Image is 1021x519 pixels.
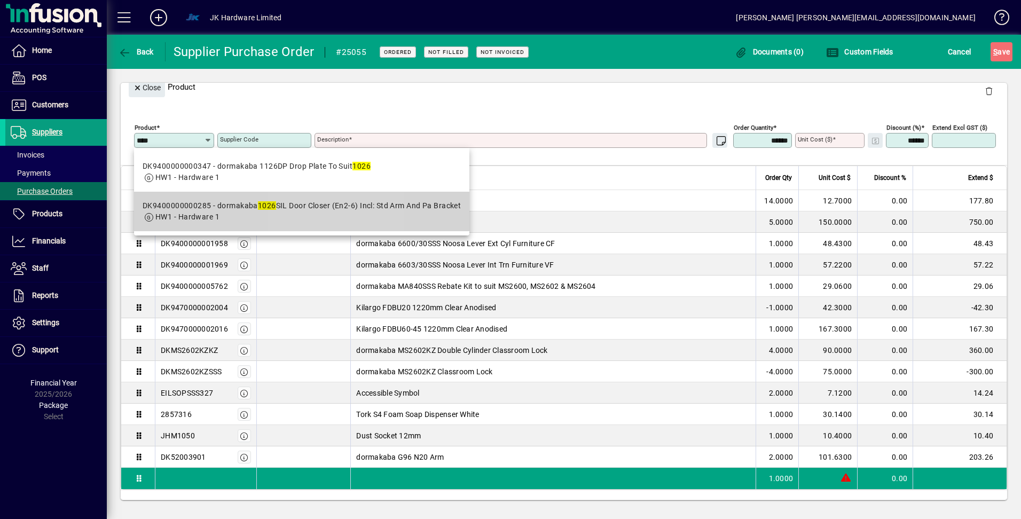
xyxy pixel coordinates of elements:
[161,302,228,313] div: DK9470000002004
[986,2,1008,37] a: Knowledge Base
[991,42,1012,61] button: Save
[857,254,913,276] td: 0.00
[756,190,798,211] td: 14.0000
[857,382,913,404] td: 0.00
[736,9,976,26] div: [PERSON_NAME] [PERSON_NAME][EMAIL_ADDRESS][DOMAIN_NAME]
[161,345,218,356] div: DKMS2602KZKZ
[356,409,479,420] span: Tork S4 Foam Soap Dispenser White
[857,190,913,211] td: 0.00
[5,164,107,182] a: Payments
[210,9,281,26] div: JK Hardware Limited
[5,337,107,364] a: Support
[155,173,219,182] span: HW1 - Hardware 1
[913,404,1007,425] td: 30.14
[913,190,1007,211] td: 177.80
[756,254,798,276] td: 1.0000
[356,388,419,398] span: Accessible Symbol
[756,340,798,361] td: 4.0000
[976,78,1002,104] button: Delete
[913,446,1007,468] td: 203.26
[32,209,62,218] span: Products
[798,136,832,143] mat-label: Unit Cost ($)
[734,48,804,56] span: Documents (0)
[428,49,464,56] span: Not Filled
[32,128,62,136] span: Suppliers
[356,259,554,270] span: dormakaba 6603/30SSS Noosa Lever Int Trn Furniture VF
[11,187,73,195] span: Purchase Orders
[798,211,857,233] td: 150.0000
[174,43,315,60] div: Supplier Purchase Order
[857,468,913,489] td: 0.00
[857,361,913,382] td: 0.00
[756,276,798,297] td: 1.0000
[913,233,1007,254] td: 48.43
[756,404,798,425] td: 1.0000
[874,172,906,184] span: Discount %
[356,302,496,313] span: Kilargo FDBU20 1220mm Clear Anodised
[356,345,547,356] span: dormakaba MS2602KZ Double Cylinder Classroom Lock
[857,425,913,446] td: 0.00
[336,44,366,61] div: #25055
[857,211,913,233] td: 0.00
[857,233,913,254] td: 0.00
[756,233,798,254] td: 1.0000
[5,146,107,164] a: Invoices
[756,382,798,404] td: 2.0000
[134,152,469,192] mat-option: DK9400000000347 - dormakaba 1126DP Drop Plate To Suit 1026
[39,401,68,410] span: Package
[5,92,107,119] a: Customers
[5,201,107,227] a: Products
[798,340,857,361] td: 90.0000
[913,340,1007,361] td: 360.00
[143,161,371,172] div: DK9400000000347 - dormakaba 1126DP Drop Plate To Suit
[5,255,107,282] a: Staff
[886,124,921,131] mat-label: Discount (%)
[826,48,893,56] span: Custom Fields
[857,276,913,297] td: 0.00
[5,65,107,91] a: POS
[356,324,507,334] span: Kilargo FDBU60-45 1220mm Clear Anodised
[258,201,276,210] em: 1026
[32,345,59,354] span: Support
[161,366,222,377] div: DKMS2602KZSSS
[857,340,913,361] td: 0.00
[107,42,166,61] app-page-header-button: Back
[32,291,58,300] span: Reports
[5,182,107,200] a: Purchase Orders
[161,452,206,462] div: DK52003901
[913,211,1007,233] td: 750.00
[317,136,349,143] mat-label: Description
[356,430,421,441] span: Dust Socket 12mm
[756,361,798,382] td: -4.0000
[352,162,371,170] em: 1026
[356,366,492,377] span: dormakaba MS2602KZ Classroom Lock
[913,297,1007,318] td: -42.30
[133,79,161,97] span: Close
[756,446,798,468] td: 2.0000
[798,190,857,211] td: 12.7000
[32,46,52,54] span: Home
[913,276,1007,297] td: 29.06
[913,254,1007,276] td: 57.22
[968,172,993,184] span: Extend $
[161,281,228,292] div: DK9400000005762
[857,297,913,318] td: 0.00
[798,254,857,276] td: 57.2200
[756,468,798,489] td: 1.0000
[32,73,46,82] span: POS
[161,259,228,270] div: DK9400000001969
[945,42,974,61] button: Cancel
[356,238,555,249] span: dormakaba 6600/30SSS Noosa Lever Ext Cyl Furniture CF
[134,192,469,231] mat-option: DK9400000000285 - dormakaba 1026SIL Door Closer (En2-6) Incl: Std Arm And Pa Bracket
[118,48,154,56] span: Back
[798,425,857,446] td: 10.4000
[161,430,195,441] div: JHM1050
[481,49,524,56] span: Not Invoiced
[11,151,44,159] span: Invoices
[5,310,107,336] a: Settings
[161,324,228,334] div: DK9470000002016
[30,379,77,387] span: Financial Year
[993,43,1010,60] span: ave
[32,318,59,327] span: Settings
[948,43,971,60] span: Cancel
